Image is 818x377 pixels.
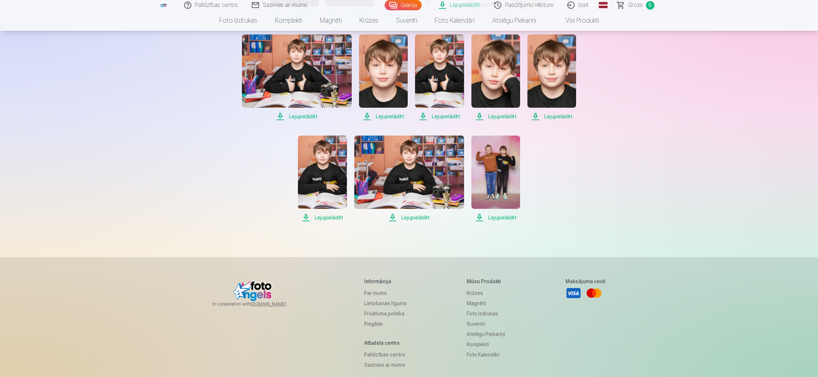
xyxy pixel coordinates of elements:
[471,213,520,222] span: Lejupielādēt
[565,278,606,285] h5: Maksājuma veidi
[364,278,407,285] h5: Informācija
[251,301,304,307] a: [DOMAIN_NAME]
[242,34,352,121] a: Lejupielādēt
[212,301,304,307] span: In cooperation with
[354,213,464,222] span: Lejupielādēt
[266,10,311,31] a: Komplekti
[364,308,407,319] a: Privātuma politika
[351,10,387,31] a: Krūzes
[545,10,608,31] a: Visi produkti
[160,3,168,7] img: /fa1
[471,34,520,121] a: Lejupielādēt
[467,288,505,298] a: Krūzes
[483,10,545,31] a: Atslēgu piekariņi
[242,112,352,121] span: Lejupielādēt
[364,360,407,370] a: Sazinies ar mums
[426,10,483,31] a: Foto kalendāri
[646,1,654,10] span: 0
[210,10,266,31] a: Foto izdrukas
[364,298,407,308] a: Lietošanas līgums
[586,285,602,301] a: Mastercard
[415,112,464,121] span: Lejupielādēt
[364,288,407,298] a: Par mums
[359,112,408,121] span: Lejupielādēt
[471,112,520,121] span: Lejupielādēt
[364,319,407,329] a: Piegāde
[467,308,505,319] a: Foto izdrukas
[364,339,407,347] h5: Atbalsta centrs
[467,329,505,339] a: Atslēgu piekariņi
[364,350,407,360] a: Palīdzības centrs
[467,339,505,350] a: Komplekti
[628,1,643,10] span: Grozs
[467,298,505,308] a: Magnēti
[354,136,464,222] a: Lejupielādēt
[359,34,408,121] a: Lejupielādēt
[387,10,426,31] a: Suvenīri
[471,136,520,222] a: Lejupielādēt
[467,319,505,329] a: Suvenīri
[467,278,505,285] h5: Mūsu produkti
[565,285,582,301] a: Visa
[527,34,576,121] a: Lejupielādēt
[415,34,464,121] a: Lejupielādēt
[527,112,576,121] span: Lejupielādēt
[298,213,347,222] span: Lejupielādēt
[467,350,505,360] a: Foto kalendāri
[311,10,351,31] a: Magnēti
[298,136,347,222] a: Lejupielādēt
